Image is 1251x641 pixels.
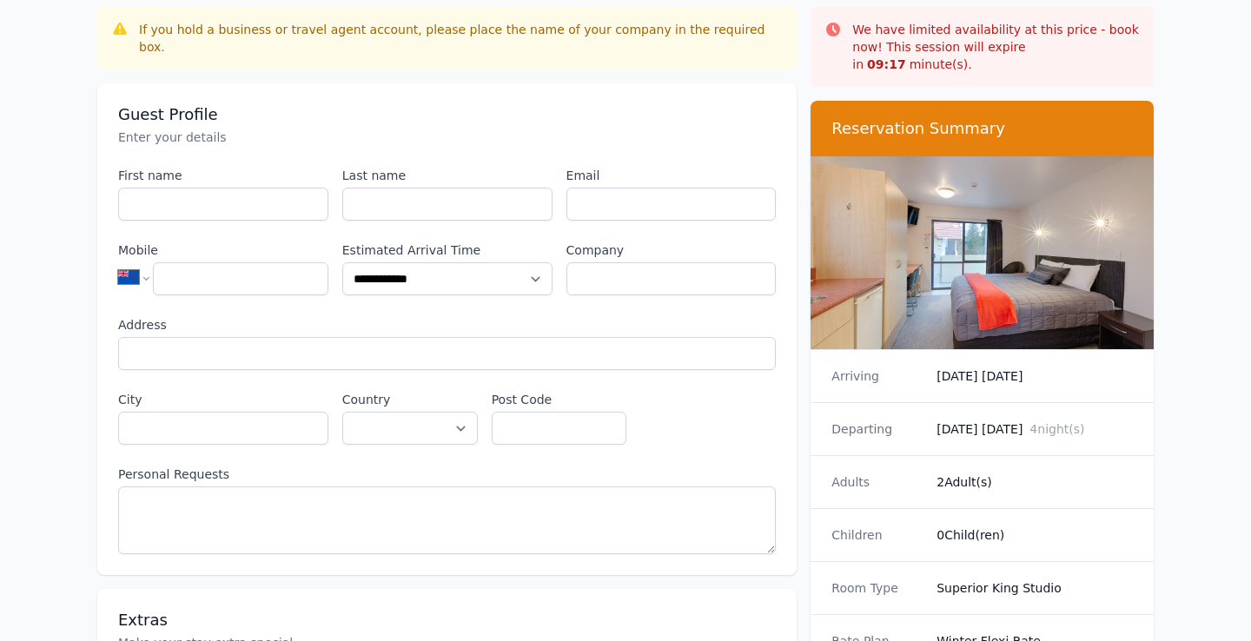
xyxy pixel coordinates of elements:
[937,473,1133,491] dd: 2 Adult(s)
[118,391,328,408] label: City
[118,104,776,125] h3: Guest Profile
[831,367,923,385] dt: Arriving
[139,21,783,56] div: If you hold a business or travel agent account, please place the name of your company in the requ...
[342,391,478,408] label: Country
[937,367,1133,385] dd: [DATE] [DATE]
[118,167,328,184] label: First name
[937,526,1133,544] dd: 0 Child(ren)
[118,129,776,146] p: Enter your details
[342,241,553,259] label: Estimated Arrival Time
[831,118,1133,139] h3: Reservation Summary
[342,167,553,184] label: Last name
[492,391,627,408] label: Post Code
[937,420,1133,438] dd: [DATE] [DATE]
[831,526,923,544] dt: Children
[566,167,777,184] label: Email
[852,21,1140,73] p: We have limited availability at this price - book now! This session will expire in minute(s).
[118,610,776,631] h3: Extras
[118,466,776,483] label: Personal Requests
[867,57,906,71] strong: 09 : 17
[831,579,923,597] dt: Room Type
[566,241,777,259] label: Company
[811,156,1154,349] img: Superior King Studio
[118,241,328,259] label: Mobile
[937,579,1133,597] dd: Superior King Studio
[831,420,923,438] dt: Departing
[118,316,776,334] label: Address
[831,473,923,491] dt: Adults
[1029,422,1084,436] span: 4 night(s)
